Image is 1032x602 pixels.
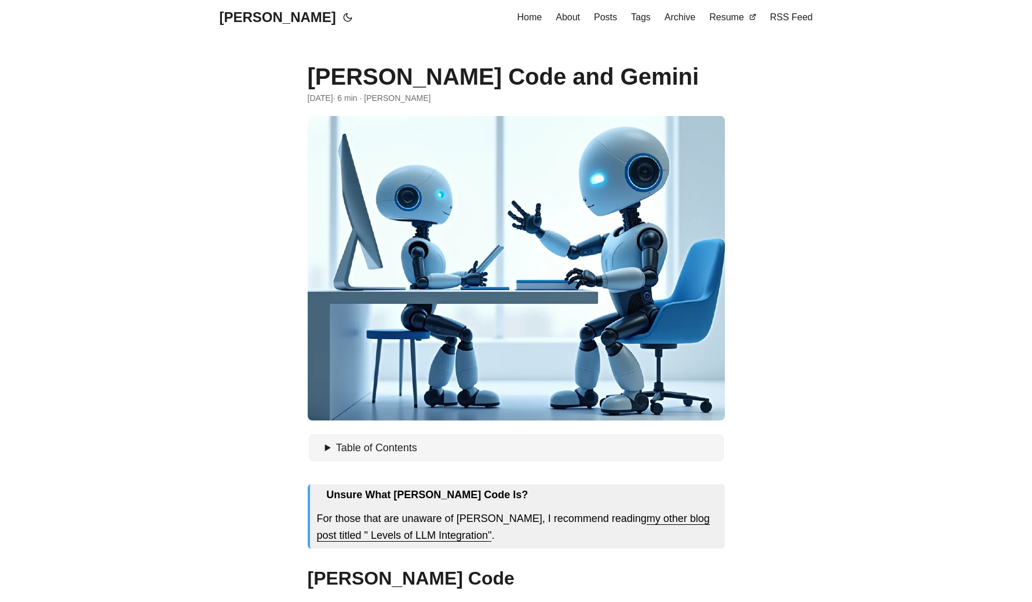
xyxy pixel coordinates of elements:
[308,63,725,90] h1: [PERSON_NAME] Code and Gemini
[709,12,744,22] span: Resume
[308,92,725,104] div: · 6 min · [PERSON_NAME]
[631,12,651,22] span: Tags
[317,506,718,549] div: For those that are unaware of [PERSON_NAME], I recommend reading .
[310,484,725,506] div: Unsure What [PERSON_NAME] Code Is?
[770,12,813,22] span: RSS Feed
[308,92,333,104] span: 2025-07-21 11:27:47 -0400 -0400
[336,442,417,454] span: Table of Contents
[325,440,719,456] summary: Table of Contents
[665,12,695,22] span: Archive
[556,12,580,22] span: About
[517,12,542,22] span: Home
[594,12,617,22] span: Posts
[308,567,725,589] h2: [PERSON_NAME] Code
